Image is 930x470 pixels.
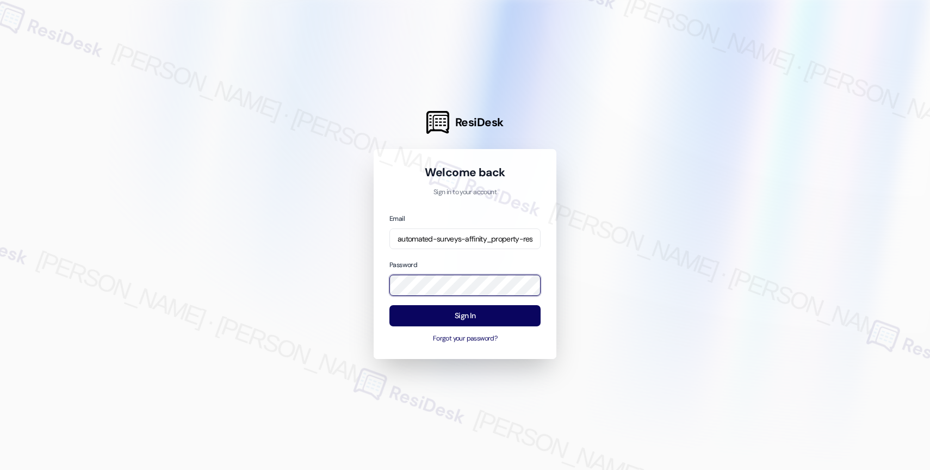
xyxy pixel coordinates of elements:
[426,111,449,134] img: ResiDesk Logo
[389,305,541,326] button: Sign In
[389,165,541,180] h1: Welcome back
[389,261,417,269] label: Password
[389,228,541,250] input: name@example.com
[389,188,541,197] p: Sign in to your account
[455,115,504,130] span: ResiDesk
[389,214,405,223] label: Email
[389,334,541,344] button: Forgot your password?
